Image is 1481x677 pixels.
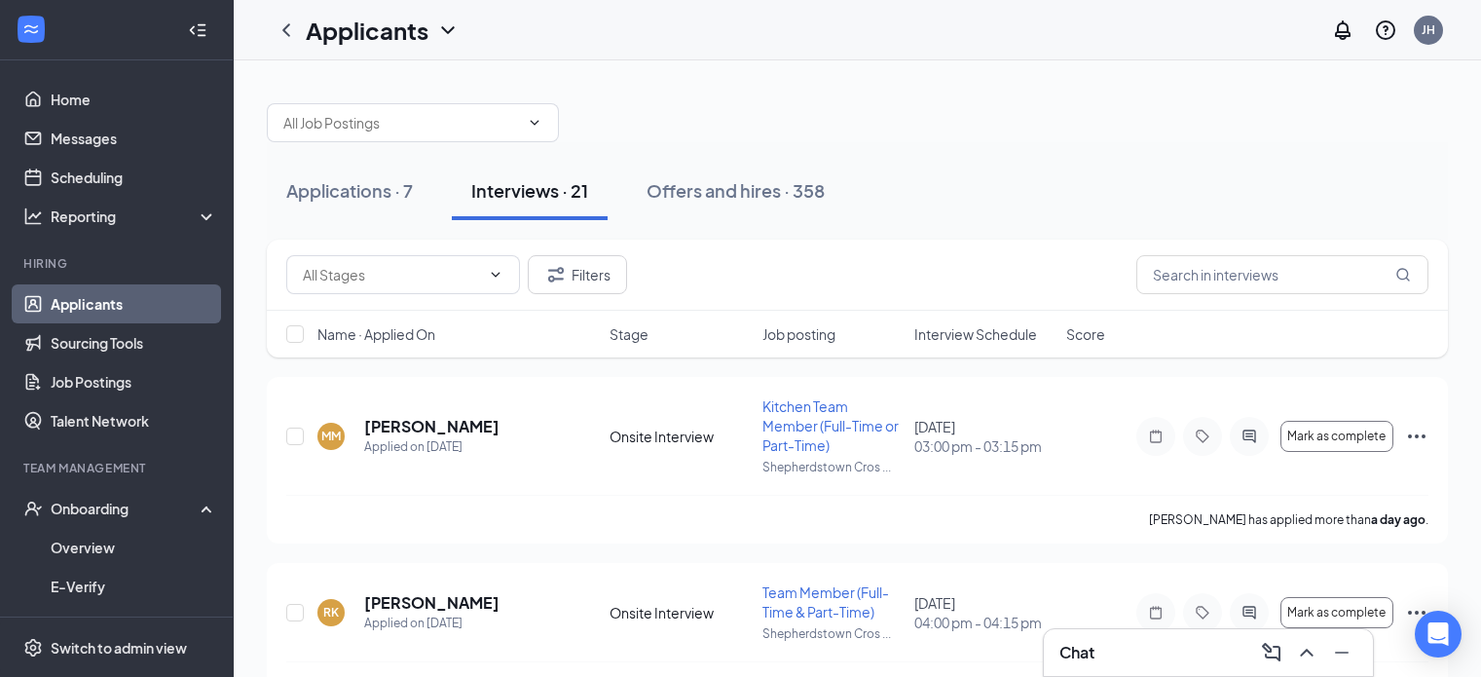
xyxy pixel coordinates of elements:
[1280,421,1393,452] button: Mark as complete
[188,20,207,40] svg: Collapse
[21,19,41,39] svg: WorkstreamLogo
[1136,255,1428,294] input: Search in interviews
[1326,637,1357,668] button: Minimize
[762,397,899,454] span: Kitchen Team Member (Full-Time or Part-Time)
[762,459,903,475] p: Shepherdstown Cros ...
[23,255,213,272] div: Hiring
[1374,19,1397,42] svg: QuestionInfo
[51,638,187,658] div: Switch to admin view
[762,625,903,642] p: Shepherdstown Cros ...
[51,528,217,567] a: Overview
[1238,605,1261,621] svg: ActiveChat
[51,567,217,606] a: E-Verify
[23,460,213,476] div: Team Management
[1422,21,1435,38] div: JH
[286,178,413,203] div: Applications · 7
[914,613,1055,632] span: 04:00 pm - 04:15 pm
[1144,429,1167,444] svg: Note
[1330,641,1353,664] svg: Minimize
[364,614,500,633] div: Applied on [DATE]
[528,255,627,294] button: Filter Filters
[51,284,217,323] a: Applicants
[51,80,217,119] a: Home
[1144,605,1167,621] svg: Note
[1149,511,1428,528] p: [PERSON_NAME] has applied more than .
[762,583,889,621] span: Team Member (Full-Time & Part-Time)
[610,603,750,622] div: Onsite Interview
[1238,429,1261,444] svg: ActiveChat
[1295,641,1318,664] svg: ChevronUp
[1260,641,1283,664] svg: ComposeMessage
[283,112,519,133] input: All Job Postings
[1405,425,1428,448] svg: Ellipses
[647,178,825,203] div: Offers and hires · 358
[1331,19,1354,42] svg: Notifications
[303,264,480,285] input: All Stages
[1415,611,1462,658] div: Open Intercom Messenger
[51,499,201,518] div: Onboarding
[1395,267,1411,282] svg: MagnifyingGlass
[1405,601,1428,624] svg: Ellipses
[23,499,43,518] svg: UserCheck
[321,428,341,444] div: MM
[1287,606,1386,620] span: Mark as complete
[610,427,750,446] div: Onsite Interview
[1371,512,1425,527] b: a day ago
[1191,605,1214,621] svg: Tag
[471,178,588,203] div: Interviews · 21
[1287,430,1386,443] span: Mark as complete
[762,324,835,344] span: Job posting
[544,263,568,286] svg: Filter
[51,119,217,158] a: Messages
[610,324,648,344] span: Stage
[317,324,435,344] span: Name · Applied On
[1059,642,1094,663] h3: Chat
[914,593,1055,632] div: [DATE]
[23,207,43,226] svg: Analysis
[1280,597,1393,628] button: Mark as complete
[306,14,428,47] h1: Applicants
[364,416,500,437] h5: [PERSON_NAME]
[527,115,542,131] svg: ChevronDown
[51,606,217,645] a: Onboarding Documents
[914,417,1055,456] div: [DATE]
[323,604,339,621] div: RK
[51,158,217,197] a: Scheduling
[51,207,218,226] div: Reporting
[914,324,1037,344] span: Interview Schedule
[488,267,503,282] svg: ChevronDown
[51,401,217,440] a: Talent Network
[914,436,1055,456] span: 03:00 pm - 03:15 pm
[1191,429,1214,444] svg: Tag
[1256,637,1287,668] button: ComposeMessage
[1066,324,1105,344] span: Score
[51,362,217,401] a: Job Postings
[436,19,460,42] svg: ChevronDown
[23,638,43,658] svg: Settings
[51,323,217,362] a: Sourcing Tools
[275,19,298,42] svg: ChevronLeft
[364,437,500,457] div: Applied on [DATE]
[1291,637,1322,668] button: ChevronUp
[364,592,500,614] h5: [PERSON_NAME]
